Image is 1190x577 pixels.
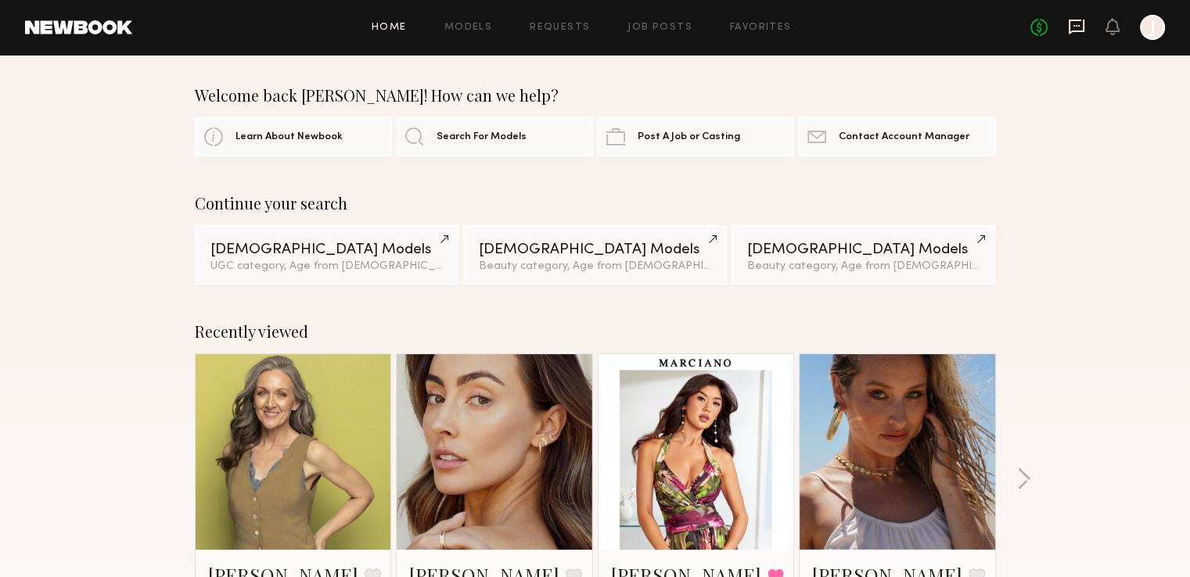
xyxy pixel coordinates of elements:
[1140,15,1165,40] a: J
[479,242,711,257] div: [DEMOGRAPHIC_DATA] Models
[444,23,492,33] a: Models
[479,261,711,272] div: Beauty category, Age from [DEMOGRAPHIC_DATA].
[195,194,996,213] div: Continue your search
[839,132,969,142] span: Contact Account Manager
[396,117,593,156] a: Search For Models
[437,132,527,142] span: Search For Models
[372,23,407,33] a: Home
[235,132,343,142] span: Learn About Newbook
[530,23,590,33] a: Requests
[747,242,980,257] div: [DEMOGRAPHIC_DATA] Models
[195,322,996,341] div: Recently viewed
[195,86,996,105] div: Welcome back [PERSON_NAME]! How can we help?
[747,261,980,272] div: Beauty category, Age from [DEMOGRAPHIC_DATA].
[210,242,443,257] div: [DEMOGRAPHIC_DATA] Models
[597,117,794,156] a: Post A Job or Casting
[798,117,995,156] a: Contact Account Manager
[463,225,727,285] a: [DEMOGRAPHIC_DATA] ModelsBeauty category, Age from [DEMOGRAPHIC_DATA].
[627,23,692,33] a: Job Posts
[732,225,995,285] a: [DEMOGRAPHIC_DATA] ModelsBeauty category, Age from [DEMOGRAPHIC_DATA].
[195,117,392,156] a: Learn About Newbook
[210,261,443,272] div: UGC category, Age from [DEMOGRAPHIC_DATA].
[638,132,740,142] span: Post A Job or Casting
[195,225,458,285] a: [DEMOGRAPHIC_DATA] ModelsUGC category, Age from [DEMOGRAPHIC_DATA].
[730,23,792,33] a: Favorites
